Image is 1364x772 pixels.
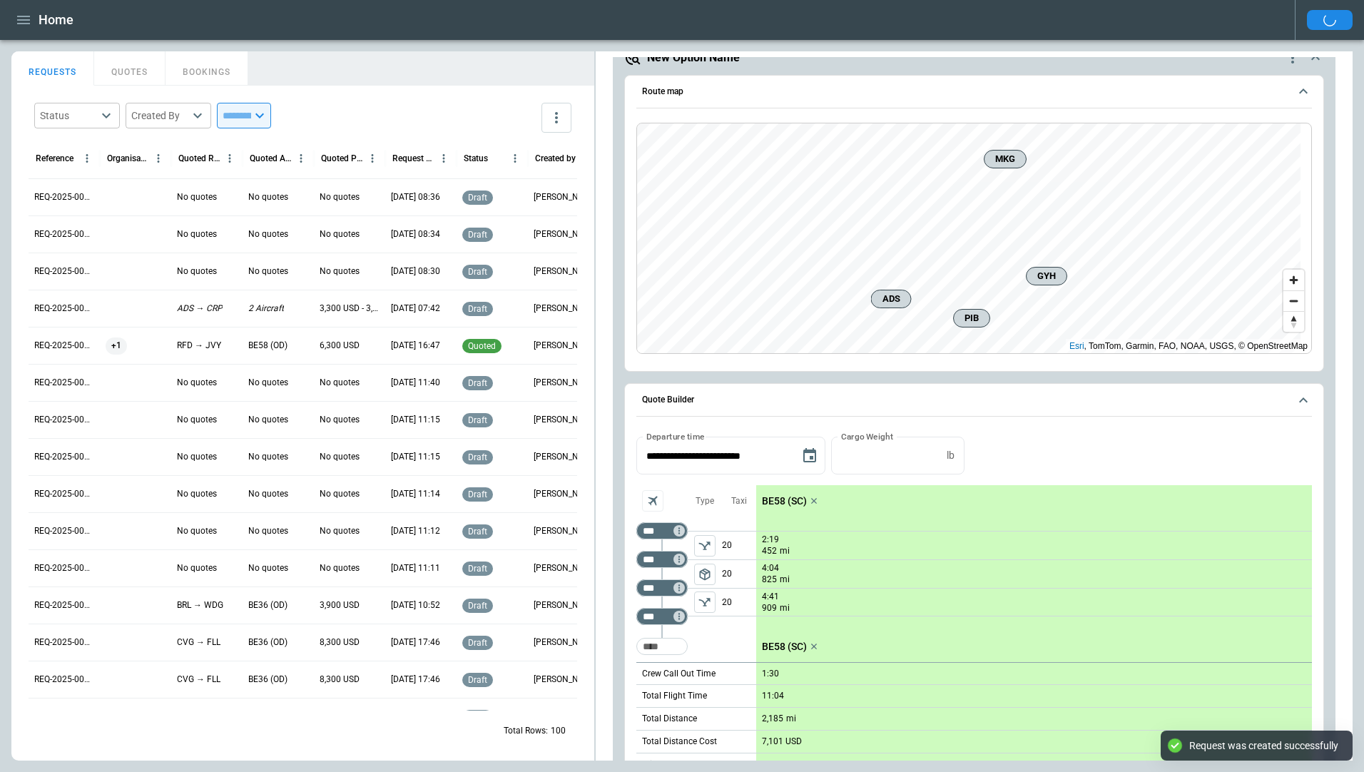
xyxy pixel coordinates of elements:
p: REQ-2025-000292 [34,265,94,278]
p: No quotes [248,451,288,463]
p: No quotes [320,191,360,203]
p: No quotes [248,265,288,278]
span: draft [465,415,490,425]
span: draft [465,675,490,685]
span: draft [465,304,490,314]
p: REQ-2025-000289 [34,377,94,389]
button: Request Created At (UTC-05:00) column menu [434,149,453,168]
span: PIB [960,311,984,325]
p: No quotes [177,488,217,500]
p: 8,300 USD [320,674,360,686]
p: No quotes [320,525,360,537]
p: 1:30 [762,669,779,679]
p: REQ-2025-000291 [34,303,94,315]
p: REQ-2025-000290 [34,340,94,352]
button: more [541,103,571,133]
p: REQ-2025-000294 [34,191,94,203]
p: Ben Gundermann [534,488,594,500]
p: mi [780,602,790,614]
div: Quoted Route [178,153,220,163]
p: REQ-2025-000282 [34,636,94,649]
p: Allen Maki [534,674,594,686]
p: George O'Bryan [534,599,594,611]
div: Too short [636,638,688,655]
div: , TomTom, Garmin, FAO, NOAA, USGS, © OpenStreetMap [1069,339,1308,353]
p: 4:41 [762,591,779,602]
p: lb [947,450,955,462]
button: Reset bearing to north [1283,311,1304,332]
div: Status [40,108,97,123]
p: Trip Fee [642,758,673,771]
p: No quotes [177,191,217,203]
button: left aligned [694,535,716,557]
p: REQ-2025-000281 [34,674,94,686]
button: Status column menu [506,149,524,168]
p: Ben Gundermann [534,451,594,463]
p: 4:04 [762,563,779,574]
span: Type of sector [694,591,716,613]
div: Status [464,153,488,163]
button: Zoom out [1283,290,1304,311]
span: +1 [106,327,127,364]
p: Crew Call Out Time [642,668,716,680]
button: Quote Builder [636,384,1312,417]
button: BOOKINGS [166,51,248,86]
p: No quotes [177,451,217,463]
p: No quotes [320,228,360,240]
p: BE36 (OD) [248,599,287,611]
p: CVG → FLL [177,636,220,649]
canvas: Map [637,123,1301,354]
div: Request was created successfully [1189,739,1338,752]
p: Total Distance Cost [642,736,717,748]
p: 3,900 USD [320,599,360,611]
span: Type of sector [694,535,716,557]
span: quoted [465,341,499,351]
p: No quotes [248,228,288,240]
div: Too short [636,551,688,568]
p: 09/17/2025 11:15 [391,451,440,463]
p: No quotes [320,451,360,463]
p: Total Distance [642,713,697,725]
p: REQ-2025-000284 [34,562,94,574]
p: Cady Howell [534,191,594,203]
p: No quotes [320,562,360,574]
p: Simon Watson [534,414,594,426]
p: 09/17/2025 11:40 [391,377,440,389]
button: Organisation column menu [149,149,168,168]
p: No quotes [177,525,217,537]
p: Total Rows: [504,725,548,737]
div: Created By [131,108,188,123]
p: Cady Howell [534,303,594,315]
button: New Option Namequote-option-actions [624,49,1324,66]
p: 09/17/2025 10:52 [391,599,440,611]
span: draft [465,452,490,462]
span: GYH [1032,269,1061,283]
p: REQ-2025-000285 [34,525,94,537]
p: ADS → CRP [177,303,223,315]
p: No quotes [177,377,217,389]
h1: Home [39,11,73,29]
p: 11:04 [762,691,784,701]
span: draft [465,267,490,277]
div: Reference [36,153,73,163]
p: 452 [762,545,777,557]
p: 2,185 [762,713,783,724]
p: 09/17/2025 16:47 [391,340,440,352]
p: BE58 (SC) [762,495,807,507]
h6: Route map [642,87,683,96]
p: Total Flight Time [642,690,707,702]
span: Aircraft selection [642,490,663,512]
p: 20 [722,560,756,588]
div: Too short [636,522,688,539]
p: Cady Howell [534,228,594,240]
p: No quotes [248,562,288,574]
p: BRL → WDG [177,599,223,611]
p: 09/22/2025 08:34 [391,228,440,240]
button: Choose date, selected date is Aug 18, 2025 [795,442,824,470]
p: 09/17/2025 11:11 [391,562,440,574]
p: No quotes [248,191,288,203]
span: draft [465,193,490,203]
p: 09/17/2025 11:14 [391,488,440,500]
p: 20 [722,589,756,616]
div: quote-option-actions [1284,49,1301,66]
